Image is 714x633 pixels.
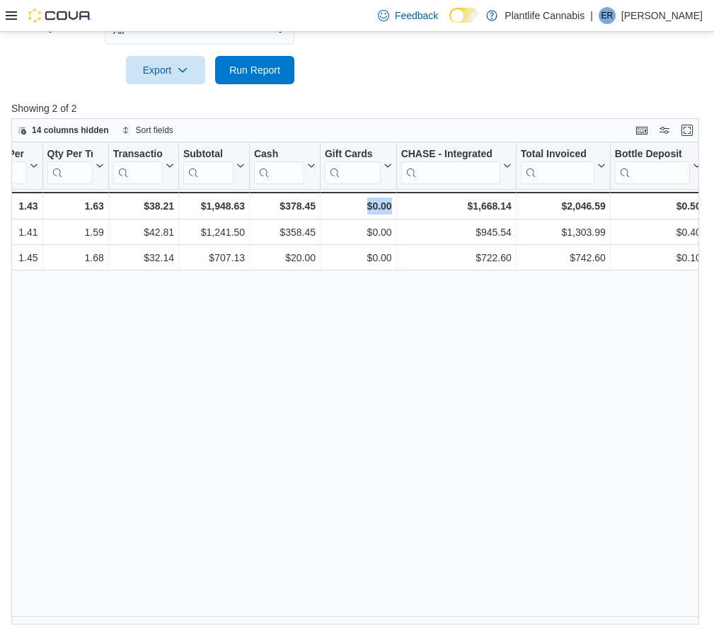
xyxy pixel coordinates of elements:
[395,8,438,23] span: Feedback
[32,125,109,136] span: 14 columns hidden
[12,122,115,139] button: 14 columns hidden
[401,198,512,215] div: $1,668.14
[126,56,205,84] button: Export
[47,198,104,215] div: 1.63
[633,122,650,139] button: Keyboard shortcuts
[229,63,280,77] span: Run Report
[599,7,616,24] div: Emily Rhese
[590,7,593,24] p: |
[656,122,673,139] button: Display options
[28,8,92,23] img: Cova
[679,122,696,139] button: Enter fullscreen
[254,198,316,215] div: $378.45
[11,101,706,115] p: Showing 2 of 2
[116,122,179,139] button: Sort fields
[449,8,479,23] input: Dark Mode
[615,198,701,215] div: $0.50
[521,198,606,215] div: $2,046.59
[325,198,392,215] div: $0.00
[601,7,614,24] span: ER
[505,7,585,24] p: Plantlife Cannabis
[215,56,294,84] button: Run Report
[134,56,197,84] span: Export
[621,7,703,24] p: [PERSON_NAME]
[113,198,174,215] div: $38.21
[183,198,245,215] div: $1,948.63
[136,125,173,136] span: Sort fields
[372,1,444,30] a: Feedback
